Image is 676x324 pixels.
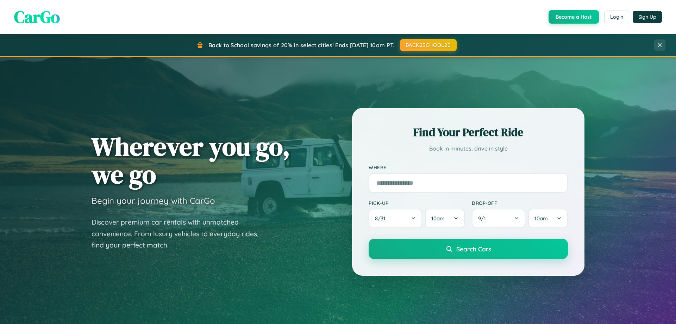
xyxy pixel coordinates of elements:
button: Search Cars [369,239,568,259]
span: CarGo [14,5,60,29]
span: 10am [534,215,548,222]
button: 8/31 [369,209,422,228]
label: Where [369,164,568,170]
span: Search Cars [456,245,491,253]
button: 10am [528,209,568,228]
button: Sign Up [633,11,662,23]
p: Book in minutes, drive in style [369,143,568,154]
button: 10am [425,209,465,228]
button: Login [604,11,629,23]
h2: Find Your Perfect Ride [369,124,568,140]
label: Drop-off [472,200,568,206]
span: 10am [431,215,445,222]
span: 8 / 31 [375,215,389,222]
button: BACK2SCHOOL20 [400,39,457,51]
span: 9 / 1 [478,215,489,222]
p: Discover premium car rentals with unmatched convenience. From luxury vehicles to everyday rides, ... [92,216,268,251]
h1: Wherever you go, we go [92,133,290,188]
span: Back to School savings of 20% in select cities! Ends [DATE] 10am PT. [208,42,394,49]
button: 9/1 [472,209,525,228]
label: Pick-up [369,200,465,206]
h3: Begin your journey with CarGo [92,195,215,206]
button: Become a Host [549,10,599,24]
